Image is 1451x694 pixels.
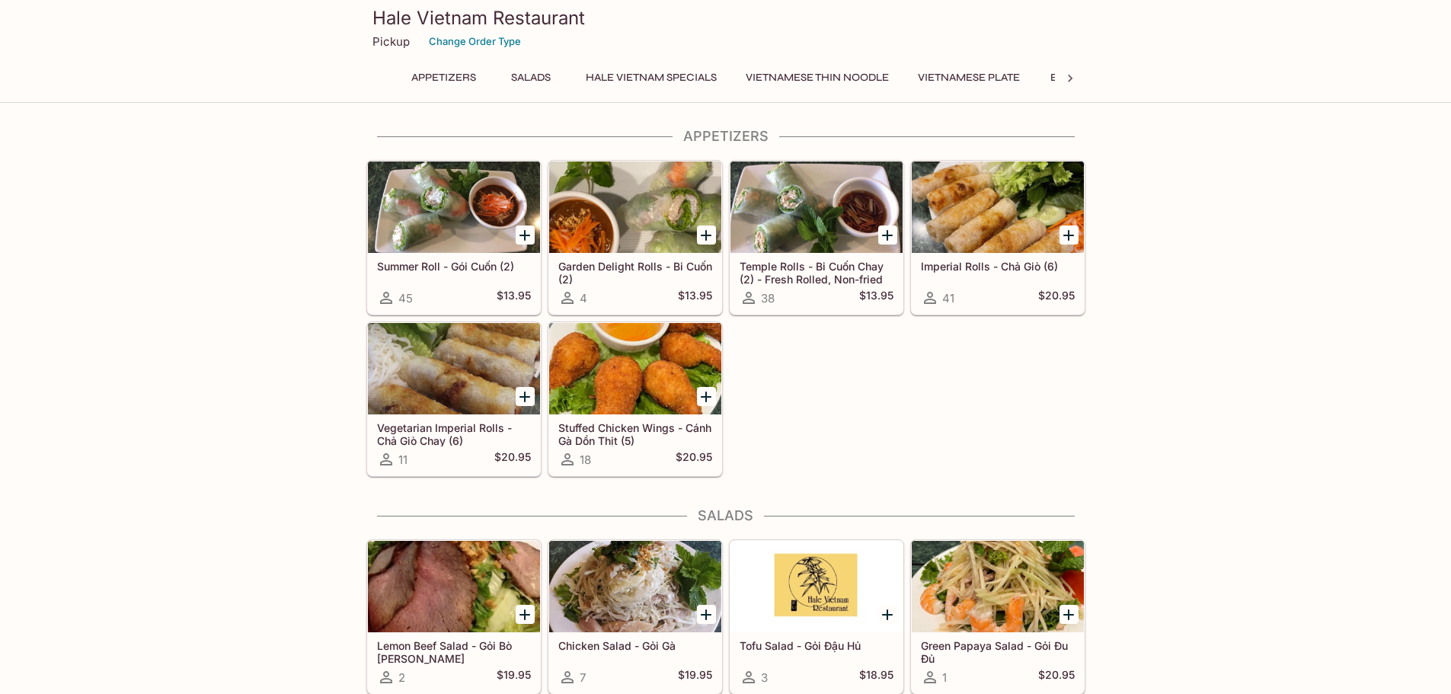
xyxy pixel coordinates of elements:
h5: $19.95 [497,668,531,686]
button: Add Stuffed Chicken Wings - Cánh Gà Dồn Thịt (5) [697,387,716,406]
div: Chicken Salad - Gỏi Gà [549,541,721,632]
h5: Green Papaya Salad - Gỏi Đu Đủ [921,639,1075,664]
span: 18 [580,453,591,467]
h4: Appetizers [366,128,1085,145]
h3: Hale Vietnam Restaurant [372,6,1079,30]
div: Green Papaya Salad - Gỏi Đu Đủ [912,541,1084,632]
h5: $13.95 [497,289,531,307]
h5: Tofu Salad - Gỏi Đậu Hủ [740,639,893,652]
h5: Vegetarian Imperial Rolls - Chả Giò Chay (6) [377,421,531,446]
h5: Chicken Salad - Gỏi Gà [558,639,712,652]
div: Tofu Salad - Gỏi Đậu Hủ [730,541,903,632]
div: Vegetarian Imperial Rolls - Chả Giò Chay (6) [368,323,540,414]
button: Add Green Papaya Salad - Gỏi Đu Đủ [1059,605,1079,624]
a: Tofu Salad - Gỏi Đậu Hủ3$18.95 [730,540,903,694]
span: 1 [942,670,947,685]
span: 2 [398,670,405,685]
div: Imperial Rolls - Chả Giò (6) [912,162,1084,253]
button: Add Lemon Beef Salad - Gỏi Bò Tái Chanh [516,605,535,624]
div: Garden Delight Rolls - Bi Cuốn (2) [549,162,721,253]
button: Vietnamese Plate [909,67,1028,88]
span: 41 [942,291,954,305]
div: Lemon Beef Salad - Gỏi Bò Tái Chanh [368,541,540,632]
h5: Lemon Beef Salad - Gỏi Bò [PERSON_NAME] [377,639,531,664]
h5: Summer Roll - Gói Cuốn (2) [377,260,531,273]
h5: $13.95 [859,289,893,307]
span: 38 [761,291,775,305]
a: Stuffed Chicken Wings - Cánh Gà Dồn Thịt (5)18$20.95 [548,322,722,476]
h5: Garden Delight Rolls - Bi Cuốn (2) [558,260,712,285]
a: Chicken Salad - Gỏi Gà7$19.95 [548,540,722,694]
h5: $19.95 [678,668,712,686]
h5: Temple Rolls - Bi Cuốn Chay (2) - Fresh Rolled, Non-fried [740,260,893,285]
div: Temple Rolls - Bi Cuốn Chay (2) - Fresh Rolled, Non-fried [730,162,903,253]
h5: $18.95 [859,668,893,686]
span: 3 [761,670,768,685]
a: Summer Roll - Gói Cuốn (2)45$13.95 [367,161,541,315]
h5: $13.95 [678,289,712,307]
button: Add Vegetarian Imperial Rolls - Chả Giò Chay (6) [516,387,535,406]
span: 45 [398,291,413,305]
h4: Salads [366,507,1085,524]
h5: $20.95 [494,450,531,469]
button: Add Imperial Rolls - Chả Giò (6) [1059,225,1079,245]
button: Add Chicken Salad - Gỏi Gà [697,605,716,624]
button: Add Temple Rolls - Bi Cuốn Chay (2) - Fresh Rolled, Non-fried [878,225,897,245]
p: Pickup [372,34,410,49]
h5: Imperial Rolls - Chả Giò (6) [921,260,1075,273]
div: Summer Roll - Gói Cuốn (2) [368,162,540,253]
h5: $20.95 [1038,668,1075,686]
span: 4 [580,291,587,305]
a: Vegetarian Imperial Rolls - Chả Giò Chay (6)11$20.95 [367,322,541,476]
a: Garden Delight Rolls - Bi Cuốn (2)4$13.95 [548,161,722,315]
a: Temple Rolls - Bi Cuốn Chay (2) - Fresh Rolled, Non-fried38$13.95 [730,161,903,315]
button: Hale Vietnam Specials [577,67,725,88]
button: Entrees [1040,67,1109,88]
span: 7 [580,670,586,685]
button: Salads [497,67,565,88]
span: 11 [398,453,407,467]
a: Lemon Beef Salad - Gỏi Bò [PERSON_NAME]2$19.95 [367,540,541,694]
div: Stuffed Chicken Wings - Cánh Gà Dồn Thịt (5) [549,323,721,414]
button: Change Order Type [422,30,528,53]
button: Add Summer Roll - Gói Cuốn (2) [516,225,535,245]
button: Add Tofu Salad - Gỏi Đậu Hủ [878,605,897,624]
button: Add Garden Delight Rolls - Bi Cuốn (2) [697,225,716,245]
h5: Stuffed Chicken Wings - Cánh Gà Dồn Thịt (5) [558,421,712,446]
button: Appetizers [403,67,484,88]
button: Vietnamese Thin Noodle [737,67,897,88]
h5: $20.95 [676,450,712,469]
a: Imperial Rolls - Chả Giò (6)41$20.95 [911,161,1085,315]
h5: $20.95 [1038,289,1075,307]
a: Green Papaya Salad - Gỏi Đu Đủ1$20.95 [911,540,1085,694]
